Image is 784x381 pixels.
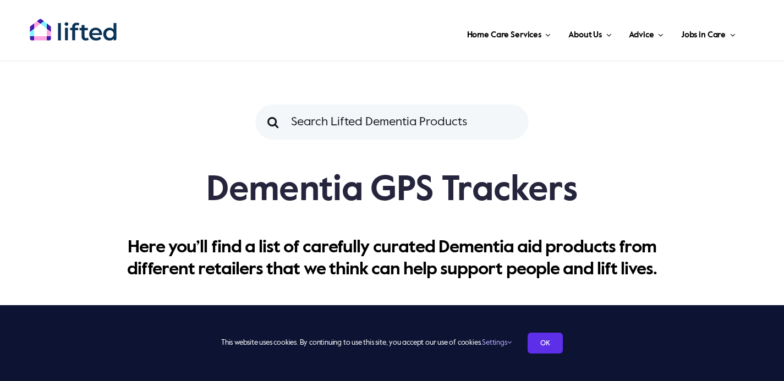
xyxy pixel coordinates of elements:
[464,16,555,49] a: Home Care Services
[568,26,602,44] span: About Us
[255,104,290,140] input: Search
[29,18,117,29] a: lifted-logo
[221,334,511,352] span: This website uses cookies. By continuing to use this site, you accept our use of cookies.
[255,104,528,140] input: Search Lifted Dementia Products
[626,16,666,49] a: Advice
[528,333,563,354] a: OK
[152,16,739,49] nav: Main Menu
[678,16,739,49] a: Jobs in Care
[681,26,726,44] span: Jobs in Care
[629,26,654,44] span: Advice
[467,26,541,44] span: Home Care Services
[105,236,680,281] p: Here you’ll find a list of carefully curated Dementia aid products from different retailers that ...
[565,16,615,49] a: About Us
[482,339,511,346] a: Settings
[29,168,755,212] h1: Dementia GPS Trackers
